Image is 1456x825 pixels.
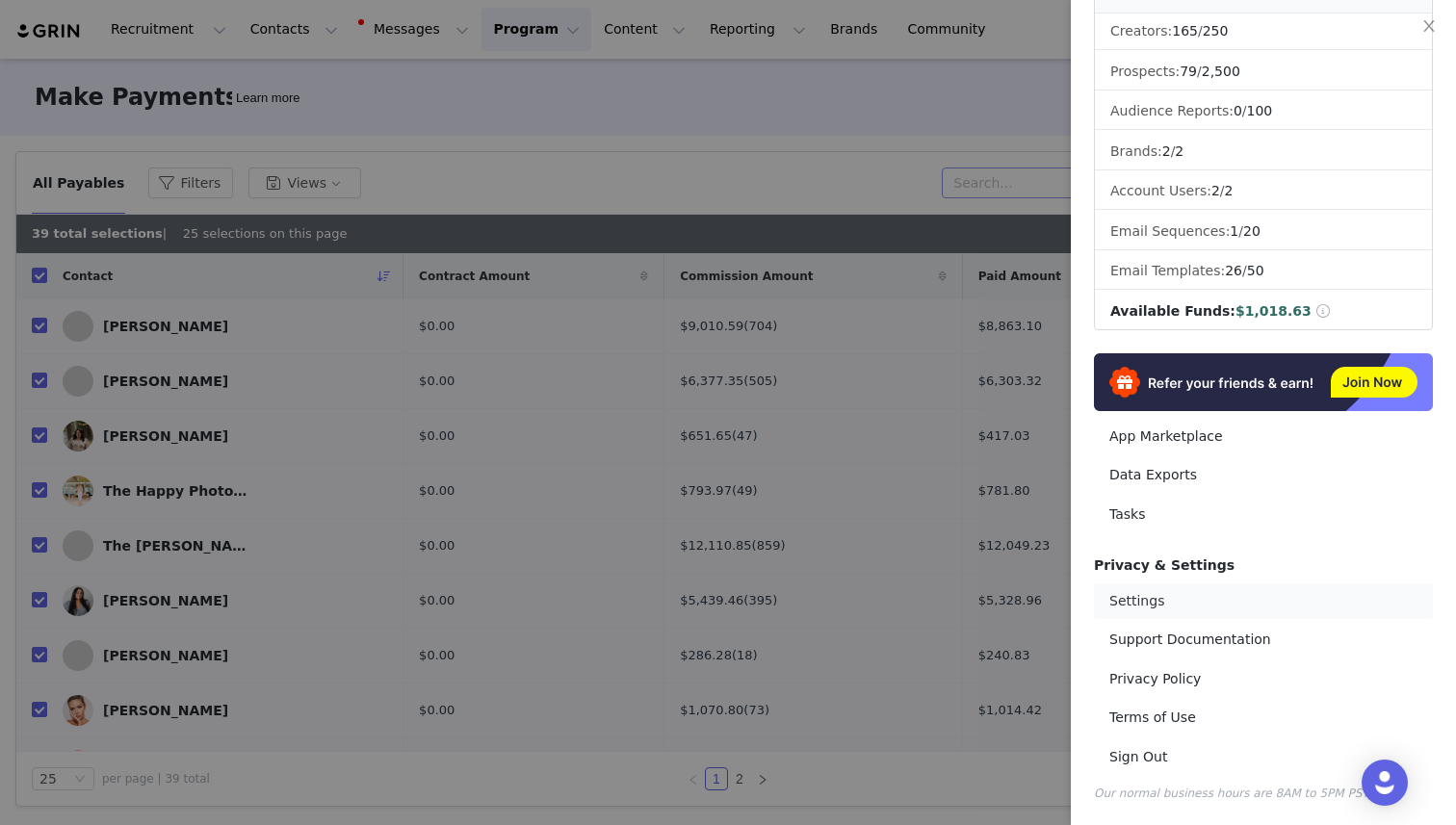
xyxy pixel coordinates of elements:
[1094,353,1433,411] img: Refer & Earn
[1247,103,1273,118] span: 100
[1234,103,1242,118] span: 0
[1202,64,1240,79] span: 2,500
[1225,263,1242,278] span: 26
[1225,183,1234,198] span: 2
[1243,223,1261,239] span: 20
[1175,143,1183,159] span: 2
[1094,739,1433,775] a: Sign Out
[1211,183,1220,198] span: 2
[1235,303,1312,319] span: $1,018.63
[1110,303,1235,319] span: Available Funds:
[1162,143,1184,159] span: /
[1180,64,1240,79] span: /
[1421,18,1437,34] i: icon: close
[1230,223,1238,239] span: 1
[1095,134,1432,170] li: Brands:
[1162,143,1171,159] span: 2
[1095,13,1432,50] li: Creators:
[1180,64,1197,79] span: 79
[1094,622,1433,657] a: Support Documentation
[1225,263,1263,278] span: /
[1094,457,1433,493] a: Data Exports
[1095,93,1432,130] li: Audience Reports: /
[1095,173,1432,210] li: Account Users:
[1172,23,1228,39] span: /
[1094,583,1433,619] a: Settings
[1247,263,1264,278] span: 50
[1095,253,1432,290] li: Email Templates:
[1094,661,1433,697] a: Privacy Policy
[1095,54,1432,90] li: Prospects:
[1362,760,1408,806] div: Open Intercom Messenger
[1094,557,1235,573] span: Privacy & Settings
[1094,786,1371,800] span: Our normal business hours are 8AM to 5PM PST.
[1095,214,1432,250] li: Email Sequences:
[1211,183,1234,198] span: /
[1094,419,1433,454] a: App Marketplace
[1172,23,1198,39] span: 165
[1094,497,1433,532] a: Tasks
[1230,223,1260,239] span: /
[1203,23,1229,39] span: 250
[1094,700,1433,735] a: Terms of Use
